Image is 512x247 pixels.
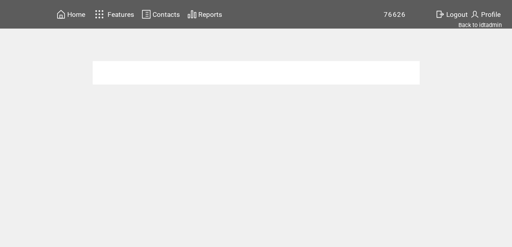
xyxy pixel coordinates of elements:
a: Home [55,8,86,20]
span: Logout [446,11,468,18]
span: Features [108,11,134,18]
img: profile.svg [470,9,480,19]
img: exit.svg [435,9,445,19]
a: Contacts [140,8,181,20]
span: Reports [198,11,222,18]
span: Profile [481,11,501,18]
img: chart.svg [187,9,197,19]
a: Features [92,7,136,22]
a: Reports [186,8,223,20]
img: home.svg [56,9,66,19]
a: Back to idtadmin [458,22,502,29]
span: 76626 [384,11,406,18]
a: Profile [469,8,502,20]
a: Logout [434,8,469,20]
span: Contacts [153,11,180,18]
img: contacts.svg [142,9,151,19]
span: Home [67,11,85,18]
img: features.svg [93,8,106,21]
